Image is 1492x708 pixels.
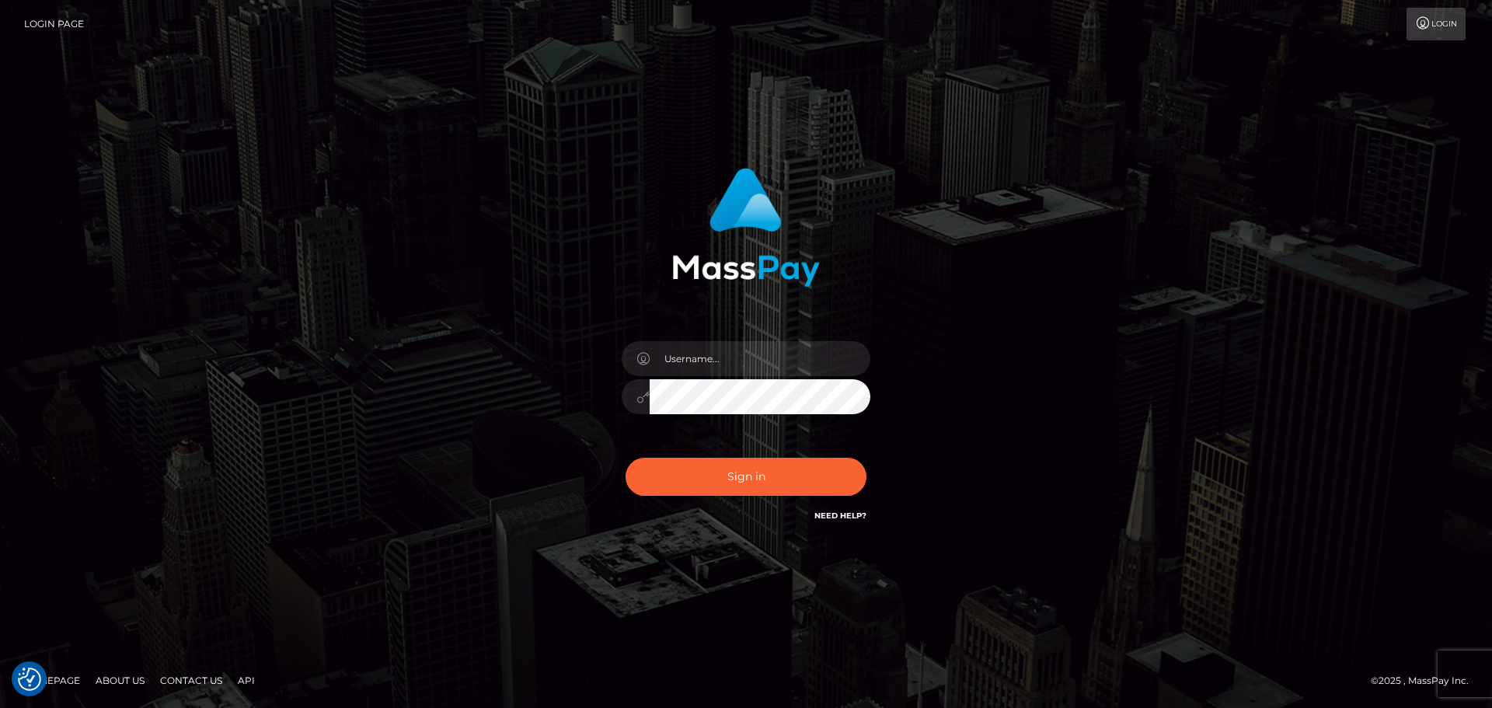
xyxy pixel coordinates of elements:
[672,168,820,287] img: MassPay Login
[154,668,228,692] a: Contact Us
[650,341,870,376] input: Username...
[626,458,866,496] button: Sign in
[232,668,261,692] a: API
[1407,8,1466,40] a: Login
[18,668,41,691] img: Revisit consent button
[814,511,866,521] a: Need Help?
[18,668,41,691] button: Consent Preferences
[24,8,84,40] a: Login Page
[17,668,86,692] a: Homepage
[89,668,151,692] a: About Us
[1371,672,1480,689] div: © 2025 , MassPay Inc.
